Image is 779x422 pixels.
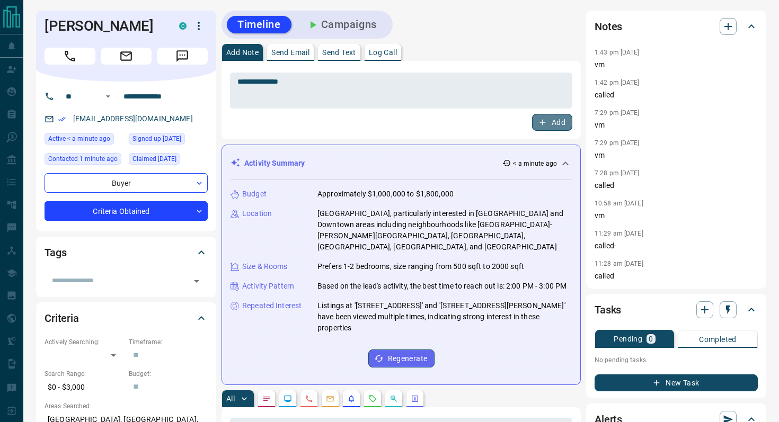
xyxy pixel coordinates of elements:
p: called [595,180,758,191]
p: Add Note [226,49,259,56]
div: Thu Aug 14 2025 [45,133,123,148]
p: Size & Rooms [242,261,288,272]
div: Sun Feb 09 2025 [129,133,208,148]
div: condos.ca [179,22,187,30]
div: Activity Summary< a minute ago [231,154,572,173]
svg: Emails [326,394,334,403]
h2: Notes [595,18,622,35]
svg: Listing Alerts [347,394,356,403]
p: Search Range: [45,369,123,379]
svg: Requests [368,394,377,403]
p: Log Call [369,49,397,56]
p: Budget [242,188,267,200]
div: Buyer [45,173,208,193]
span: Contacted 1 minute ago [48,154,118,164]
button: Open [102,90,114,103]
svg: Calls [305,394,313,403]
p: 0 [649,335,653,343]
p: Prefers 1-2 bedrooms, size ranging from 500 sqft to 2000 sqft [317,261,524,272]
span: Signed up [DATE] [132,133,181,144]
p: 7:29 pm [DATE] [595,109,640,116]
svg: Opportunities [389,394,398,403]
p: Send Text [322,49,356,56]
p: $0 - $3,000 [45,379,123,396]
button: New Task [595,374,758,391]
p: Timeframe: [129,337,208,347]
p: Repeated Interest [242,300,302,311]
p: called [595,89,758,101]
p: Budget: [129,369,208,379]
p: < a minute ago [513,159,557,168]
p: 1:43 pm [DATE] [595,49,640,56]
p: Completed [699,336,737,343]
p: No pending tasks [595,352,758,368]
a: [EMAIL_ADDRESS][DOMAIN_NAME] [73,114,193,123]
h2: Tags [45,244,66,261]
div: Tue Feb 11 2025 [129,153,208,168]
div: Notes [595,14,758,39]
p: vm [595,120,758,131]
button: Add [532,114,572,131]
p: Listings at '[STREET_ADDRESS]' and '[STREET_ADDRESS][PERSON_NAME]' have been viewed multiple time... [317,300,572,334]
p: Pending [614,335,642,343]
p: Approximately $1,000,000 to $1,800,000 [317,188,454,200]
div: Thu Aug 14 2025 [45,153,123,168]
p: 1:42 pm [DATE] [595,79,640,86]
p: 7:29 pm [DATE] [595,139,640,147]
p: Actively Searching: [45,337,123,347]
p: All [226,395,235,402]
p: called- [595,240,758,252]
p: Areas Searched: [45,401,208,411]
button: Campaigns [296,16,387,33]
p: Based on the lead's activity, the best time to reach out is: 2:00 PM - 3:00 PM [317,281,566,292]
span: Call [45,48,95,65]
h2: Criteria [45,310,79,327]
span: Claimed [DATE] [132,154,176,164]
p: vm [595,150,758,161]
p: [GEOGRAPHIC_DATA], particularly interested in [GEOGRAPHIC_DATA] and Downtown areas including neig... [317,208,572,253]
p: 11:29 am [DATE] [595,230,643,237]
div: Criteria Obtained [45,201,208,221]
div: Tags [45,240,208,265]
svg: Agent Actions [411,394,419,403]
h2: Tasks [595,301,621,318]
svg: Lead Browsing Activity [284,394,292,403]
button: Open [189,274,204,289]
h1: [PERSON_NAME] [45,17,163,34]
p: Activity Summary [244,158,305,169]
svg: Notes [262,394,271,403]
p: vm [595,210,758,221]
p: Send Email [271,49,309,56]
span: Active < a minute ago [48,133,110,144]
button: Regenerate [368,349,435,367]
p: vm [595,59,758,70]
svg: Email Verified [58,115,66,123]
p: 11:28 am [DATE] [595,260,643,267]
p: Activity Pattern [242,281,294,292]
p: 10:58 am [DATE] [595,200,643,207]
div: Tasks [595,297,758,322]
span: Email [101,48,152,65]
button: Timeline [227,16,291,33]
span: Message [157,48,208,65]
p: called [595,271,758,282]
p: Location [242,208,272,219]
div: Criteria [45,306,208,331]
p: 7:28 pm [DATE] [595,169,640,177]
